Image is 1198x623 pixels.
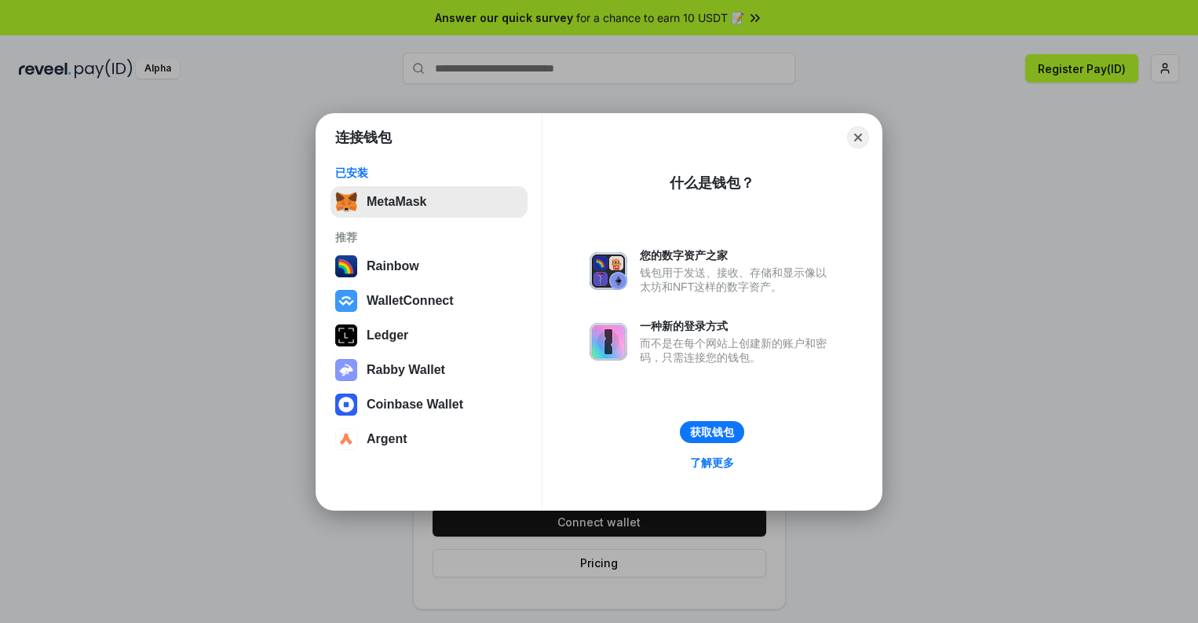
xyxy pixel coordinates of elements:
h1: 连接钱包 [335,128,392,147]
div: 了解更多 [690,456,734,470]
div: 获取钱包 [690,425,734,439]
div: 一种新的登录方式 [640,319,835,333]
img: svg+xml,%3Csvg%20xmlns%3D%22http%3A%2F%2Fwww.w3.org%2F2000%2Fsvg%22%20fill%3D%22none%22%20viewBox... [335,359,357,381]
img: svg+xml,%3Csvg%20width%3D%22120%22%20height%3D%22120%22%20viewBox%3D%220%200%20120%20120%22%20fil... [335,255,357,277]
button: MetaMask [331,186,528,218]
img: svg+xml,%3Csvg%20xmlns%3D%22http%3A%2F%2Fwww.w3.org%2F2000%2Fsvg%22%20width%3D%2228%22%20height%3... [335,324,357,346]
button: 获取钱包 [680,421,744,443]
div: MetaMask [367,195,426,209]
div: 已安装 [335,166,523,180]
img: svg+xml,%3Csvg%20xmlns%3D%22http%3A%2F%2Fwww.w3.org%2F2000%2Fsvg%22%20fill%3D%22none%22%20viewBox... [590,252,627,290]
div: Coinbase Wallet [367,398,463,412]
button: Close [847,126,869,148]
button: Coinbase Wallet [331,389,528,420]
div: 钱包用于发送、接收、存储和显示像以太坊和NFT这样的数字资产。 [640,266,835,294]
button: Ledger [331,320,528,351]
img: svg+xml,%3Csvg%20width%3D%2228%22%20height%3D%2228%22%20viewBox%3D%220%200%2028%2028%22%20fill%3D... [335,428,357,450]
div: Argent [367,432,407,446]
button: WalletConnect [331,285,528,317]
div: Ledger [367,328,408,343]
div: Rainbow [367,259,419,273]
button: Argent [331,423,528,455]
button: Rainbow [331,251,528,282]
div: 而不是在每个网站上创建新的账户和密码，只需连接您的钱包。 [640,336,835,365]
img: svg+xml,%3Csvg%20width%3D%2228%22%20height%3D%2228%22%20viewBox%3D%220%200%2028%2028%22%20fill%3D... [335,290,357,312]
button: Rabby Wallet [331,354,528,386]
div: 推荐 [335,230,523,244]
div: WalletConnect [367,294,454,308]
img: svg+xml,%3Csvg%20fill%3D%22none%22%20height%3D%2233%22%20viewBox%3D%220%200%2035%2033%22%20width%... [335,191,357,213]
div: 您的数字资产之家 [640,248,835,262]
div: 什么是钱包？ [670,174,754,192]
div: Rabby Wallet [367,363,445,377]
img: svg+xml,%3Csvg%20xmlns%3D%22http%3A%2F%2Fwww.w3.org%2F2000%2Fsvg%22%20fill%3D%22none%22%20viewBox... [590,323,627,361]
a: 了解更多 [681,453,743,473]
img: svg+xml,%3Csvg%20width%3D%2228%22%20height%3D%2228%22%20viewBox%3D%220%200%2028%2028%22%20fill%3D... [335,394,357,416]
